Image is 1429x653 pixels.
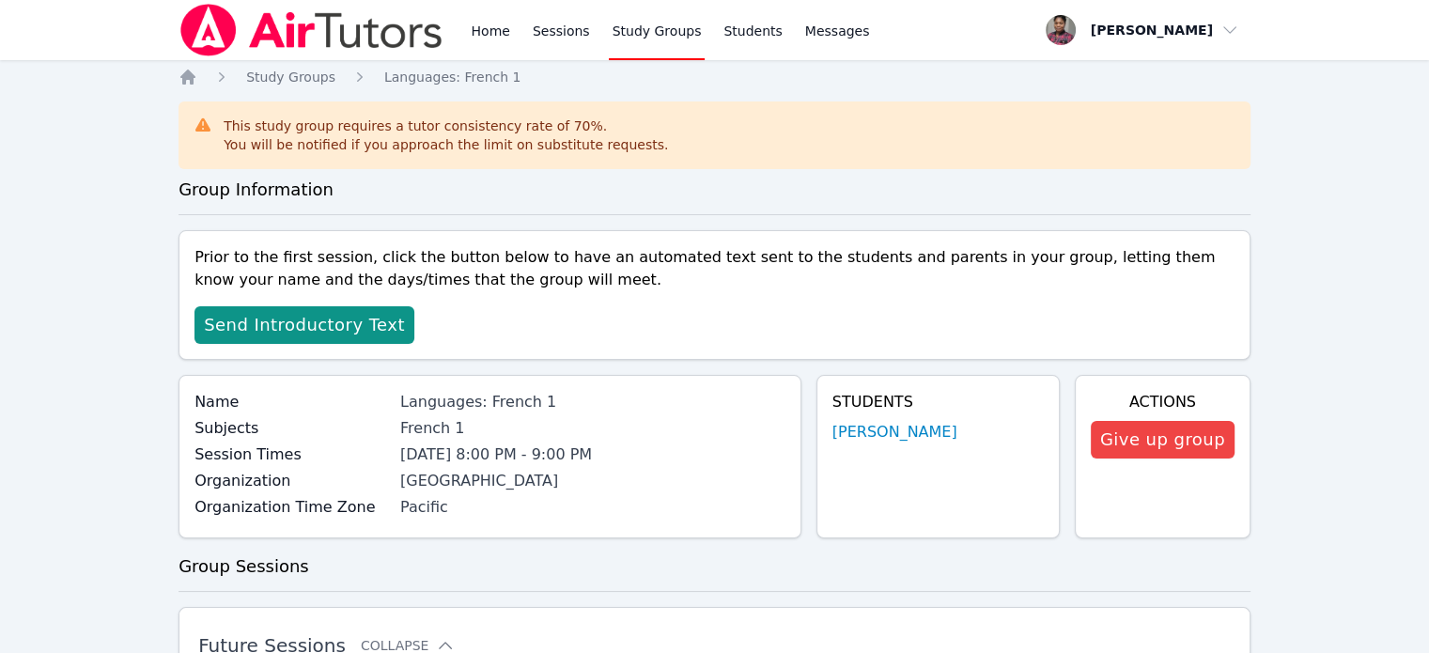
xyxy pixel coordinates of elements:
span: Languages: French 1 [384,70,520,85]
h3: Group Sessions [179,553,1250,580]
h4: Students [832,391,1044,413]
span: Messages [805,22,870,40]
div: You will be notified if you approach the limit on substitute requests. [224,135,668,154]
a: Languages: French 1 [384,68,520,86]
label: Organization [194,470,389,492]
div: This study group requires a tutor consistency rate of 70 %. [224,117,668,154]
div: Languages: French 1 [400,391,785,413]
button: Send Introductory Text [194,306,414,344]
label: Session Times [194,443,389,466]
div: [GEOGRAPHIC_DATA] [400,470,785,492]
button: Give up group [1091,421,1235,459]
nav: Breadcrumb [179,68,1250,86]
div: Pacific [400,496,785,519]
h4: Actions [1091,391,1235,413]
img: Air Tutors [179,4,444,56]
h3: Group Information [179,177,1250,203]
label: Organization Time Zone [194,496,389,519]
label: Subjects [194,417,389,440]
div: French 1 [400,417,785,440]
span: Study Groups [246,70,335,85]
label: Name [194,391,389,413]
span: Send Introductory Text [204,312,405,338]
li: [DATE] 8:00 PM - 9:00 PM [400,443,785,466]
a: [PERSON_NAME] [832,421,957,443]
p: Prior to the first session, click the button below to have an automated text sent to the students... [194,246,1235,291]
a: Study Groups [246,68,335,86]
